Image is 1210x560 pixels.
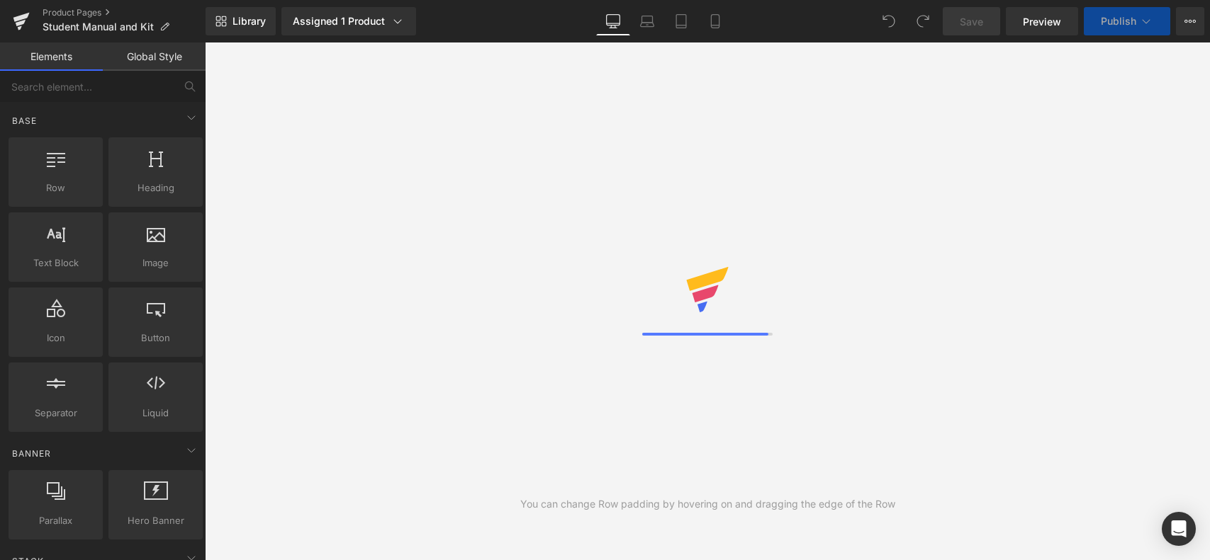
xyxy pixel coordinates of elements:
div: Assigned 1 Product [293,14,405,28]
span: Save [960,14,983,29]
a: Product Pages [43,7,206,18]
span: Icon [13,331,99,345]
div: Open Intercom Messenger [1162,512,1196,546]
button: Undo [875,7,903,35]
span: Banner [11,447,52,460]
a: Tablet [664,7,698,35]
span: Preview [1023,14,1061,29]
a: Global Style [103,42,206,71]
a: Desktop [596,7,630,35]
span: Liquid [113,406,198,421]
a: New Library [206,7,276,35]
span: Heading [113,181,198,195]
a: Preview [1006,7,1078,35]
span: Separator [13,406,99,421]
span: Parallax [13,513,99,528]
button: Publish [1084,7,1170,35]
div: You can change Row padding by hovering on and dragging the edge of the Row [520,496,895,512]
button: Redo [909,7,937,35]
button: More [1176,7,1204,35]
span: Hero Banner [113,513,198,528]
span: Base [11,114,38,127]
span: Button [113,331,198,345]
span: Row [13,181,99,195]
a: Mobile [698,7,732,35]
span: Library [233,15,266,28]
span: Image [113,256,198,270]
span: Student Manual and Kit [43,21,154,33]
span: Text Block [13,256,99,270]
a: Laptop [630,7,664,35]
span: Publish [1101,16,1136,27]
